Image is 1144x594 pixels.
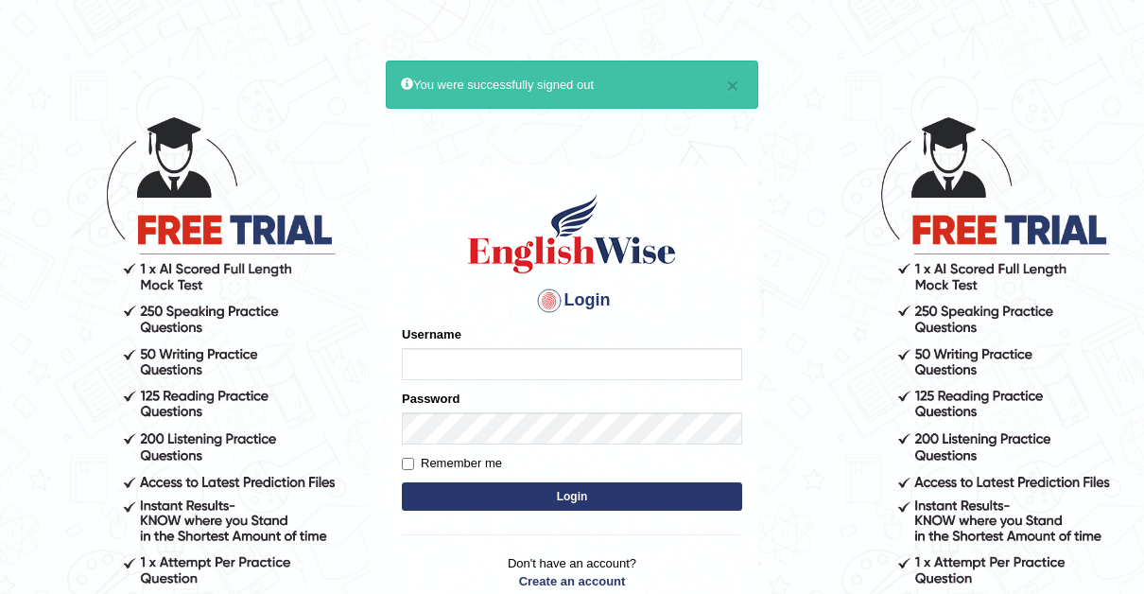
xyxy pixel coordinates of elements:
input: Remember me [402,458,414,470]
button: Login [402,482,742,511]
div: You were successfully signed out [386,61,758,109]
label: Username [402,325,461,343]
label: Remember me [402,454,502,473]
a: Create an account [402,572,742,590]
label: Password [402,390,459,408]
h4: Login [402,286,742,316]
img: Logo of English Wise sign in for intelligent practice with AI [464,191,680,276]
button: × [727,76,738,96]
